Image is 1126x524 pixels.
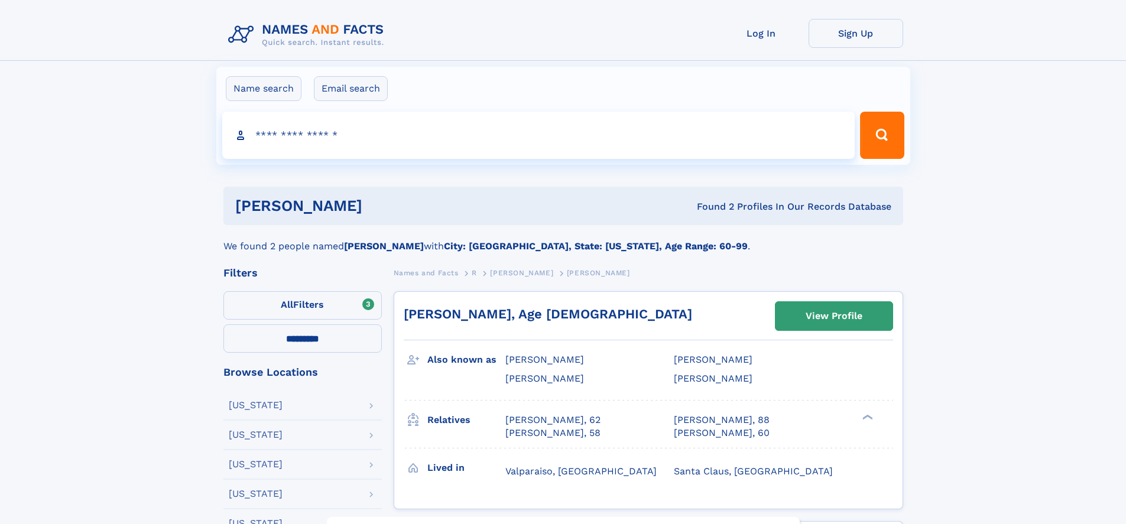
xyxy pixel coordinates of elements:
[490,269,553,277] span: [PERSON_NAME]
[472,269,477,277] span: R
[674,354,752,365] span: [PERSON_NAME]
[490,265,553,280] a: [PERSON_NAME]
[223,291,382,320] label: Filters
[394,265,459,280] a: Names and Facts
[674,414,770,427] a: [PERSON_NAME], 88
[222,112,855,159] input: search input
[860,112,904,159] button: Search Button
[427,350,505,370] h3: Also known as
[427,458,505,478] h3: Lived in
[806,302,862,330] div: View Profile
[427,410,505,430] h3: Relatives
[281,299,293,310] span: All
[223,225,903,253] div: We found 2 people named with .
[223,268,382,278] div: Filters
[530,200,891,213] div: Found 2 Profiles In Our Records Database
[505,373,584,384] span: [PERSON_NAME]
[223,367,382,377] div: Browse Locations
[859,413,874,421] div: ❯
[674,466,833,477] span: Santa Claus, [GEOGRAPHIC_DATA]
[674,427,770,440] a: [PERSON_NAME], 60
[567,269,630,277] span: [PERSON_NAME]
[444,240,748,252] b: City: [GEOGRAPHIC_DATA], State: [US_STATE], Age Range: 60-99
[235,198,530,213] h1: [PERSON_NAME]
[229,430,283,440] div: [US_STATE]
[223,19,394,51] img: Logo Names and Facts
[505,466,657,477] span: Valparaiso, [GEOGRAPHIC_DATA]
[226,76,301,101] label: Name search
[344,240,424,252] b: [PERSON_NAME]
[714,19,809,48] a: Log In
[314,76,388,101] label: Email search
[505,427,601,440] a: [PERSON_NAME], 58
[229,460,283,469] div: [US_STATE]
[775,302,893,330] a: View Profile
[472,265,477,280] a: R
[674,373,752,384] span: [PERSON_NAME]
[505,354,584,365] span: [PERSON_NAME]
[809,19,903,48] a: Sign Up
[229,489,283,499] div: [US_STATE]
[229,401,283,410] div: [US_STATE]
[404,307,692,321] a: [PERSON_NAME], Age [DEMOGRAPHIC_DATA]
[505,414,601,427] a: [PERSON_NAME], 62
